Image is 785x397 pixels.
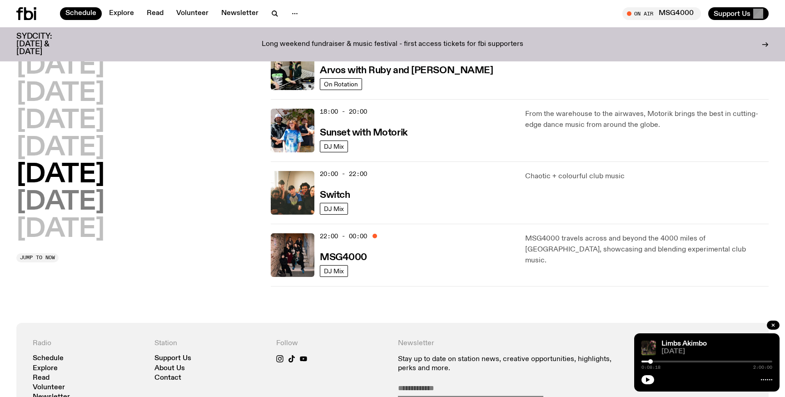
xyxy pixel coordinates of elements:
[320,265,348,277] a: DJ Mix
[641,365,661,370] span: 0:08:18
[320,253,367,262] h3: MSG4000
[525,109,769,131] p: From the warehouse to the airwaves, Motorik brings the best in cutting-edge dance music from arou...
[216,7,264,20] a: Newsletter
[16,190,104,215] button: [DATE]
[320,189,350,200] a: Switch
[276,339,387,348] h4: Follow
[141,7,169,20] a: Read
[262,40,523,49] p: Long weekend fundraiser & music festival - first access tickets for fbi supporters
[708,7,769,20] button: Support Us
[271,171,314,215] img: A warm film photo of the switch team sitting close together. from left to right: Cedar, Lau, Sand...
[16,253,59,262] button: Jump to now
[104,7,139,20] a: Explore
[661,348,772,355] span: [DATE]
[16,108,104,134] button: [DATE]
[525,233,769,266] p: MSG4000 travels across and beyond the 4000 miles of [GEOGRAPHIC_DATA], showcasing and blending ex...
[320,141,348,152] a: DJ Mix
[16,81,104,106] button: [DATE]
[60,7,102,20] a: Schedule
[622,7,701,20] button: On AirMSG4000
[320,203,348,215] a: DJ Mix
[320,78,362,90] a: On Rotation
[320,251,367,262] a: MSG4000
[320,128,407,138] h3: Sunset with Motorik
[16,136,104,161] button: [DATE]
[33,339,144,348] h4: Radio
[320,64,493,75] a: Arvos with Ruby and [PERSON_NAME]
[324,205,344,212] span: DJ Mix
[320,126,407,138] a: Sunset with Motorik
[320,107,367,116] span: 18:00 - 20:00
[33,355,64,362] a: Schedule
[714,10,750,18] span: Support Us
[154,365,185,372] a: About Us
[271,109,314,152] img: Andrew, Reenie, and Pat stand in a row, smiling at the camera, in dappled light with a vine leafe...
[33,375,50,382] a: Read
[324,267,344,274] span: DJ Mix
[271,46,314,90] img: Ruby wears a Collarbones t shirt and pretends to play the DJ decks, Al sings into a pringles can....
[324,80,358,87] span: On Rotation
[20,255,55,260] span: Jump to now
[154,375,181,382] a: Contact
[154,355,191,362] a: Support Us
[324,143,344,150] span: DJ Mix
[320,170,367,178] span: 20:00 - 22:00
[154,339,265,348] h4: Station
[33,384,65,391] a: Volunteer
[320,191,350,200] h3: Switch
[16,162,104,188] button: [DATE]
[398,355,631,372] p: Stay up to date on station news, creative opportunities, highlights, perks and more.
[398,339,631,348] h4: Newsletter
[171,7,214,20] a: Volunteer
[753,365,772,370] span: 2:00:00
[16,33,75,56] h3: SYDCITY: [DATE] & [DATE]
[33,365,58,372] a: Explore
[641,341,656,355] img: Jackson sits at an outdoor table, legs crossed and gazing at a black and brown dog also sitting a...
[661,340,707,347] a: Limbs Akimbo
[16,217,104,242] button: [DATE]
[320,232,367,241] span: 22:00 - 00:00
[320,66,493,75] h3: Arvos with Ruby and [PERSON_NAME]
[16,54,104,79] button: [DATE]
[525,171,769,182] p: Chaotic + colourful club music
